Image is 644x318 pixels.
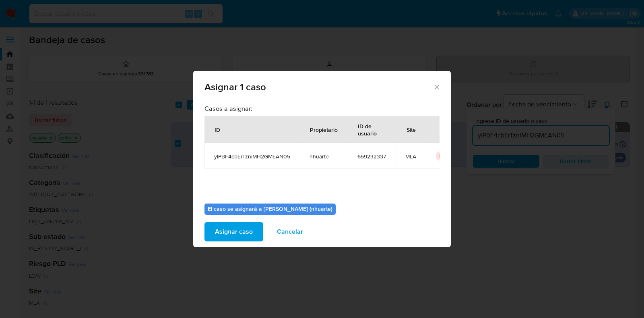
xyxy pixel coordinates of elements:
button: Asignar caso [204,222,263,241]
span: Asignar 1 caso [204,82,433,92]
span: yIPBF4cbErTzniMH2GMEAN05 [214,153,290,160]
div: ID de usuario [348,116,395,143]
span: Cancelar [277,223,303,241]
h3: Casos a asignar: [204,104,440,112]
b: El caso se asignará a [PERSON_NAME] (nhuarte) [208,205,332,213]
div: Site [397,120,425,139]
span: MLA [405,153,416,160]
button: icon-button [436,151,445,161]
div: Propietario [300,120,347,139]
button: Cancelar [266,222,314,241]
span: Asignar caso [215,223,253,241]
button: Cerrar ventana [433,83,440,90]
span: nhuarte [310,153,338,160]
div: ID [205,120,230,139]
span: 659232337 [357,153,386,160]
div: assign-modal [193,71,451,247]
